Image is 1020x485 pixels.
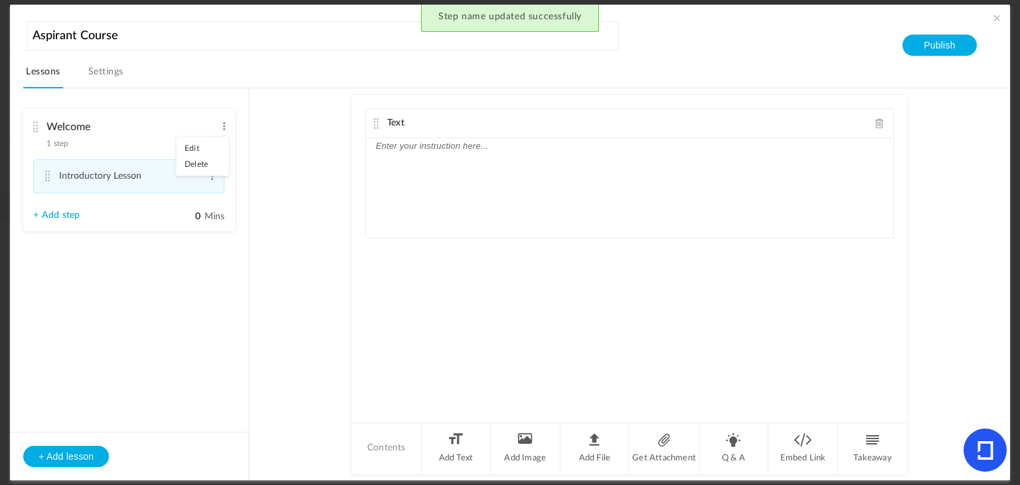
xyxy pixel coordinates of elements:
li: Q & A [699,423,769,473]
li: Add File [560,423,630,473]
li: Embed Link [768,423,838,473]
input: Mins [168,211,201,223]
li: Get Attachment [630,423,699,473]
button: + Add lesson [23,446,109,467]
a: Settings [86,63,126,88]
li: Add Image [491,423,560,473]
span: 1 step [46,140,68,147]
a: Lessons [23,63,62,88]
span: Mins [205,212,225,221]
li: Contents [352,423,422,473]
a: + Add step [33,210,80,221]
a: Edit [177,140,228,156]
span: Text [387,118,404,128]
li: Add Text [422,423,491,473]
a: Delete [177,156,228,172]
li: Takeaway [838,423,907,473]
button: Publish [902,35,976,56]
